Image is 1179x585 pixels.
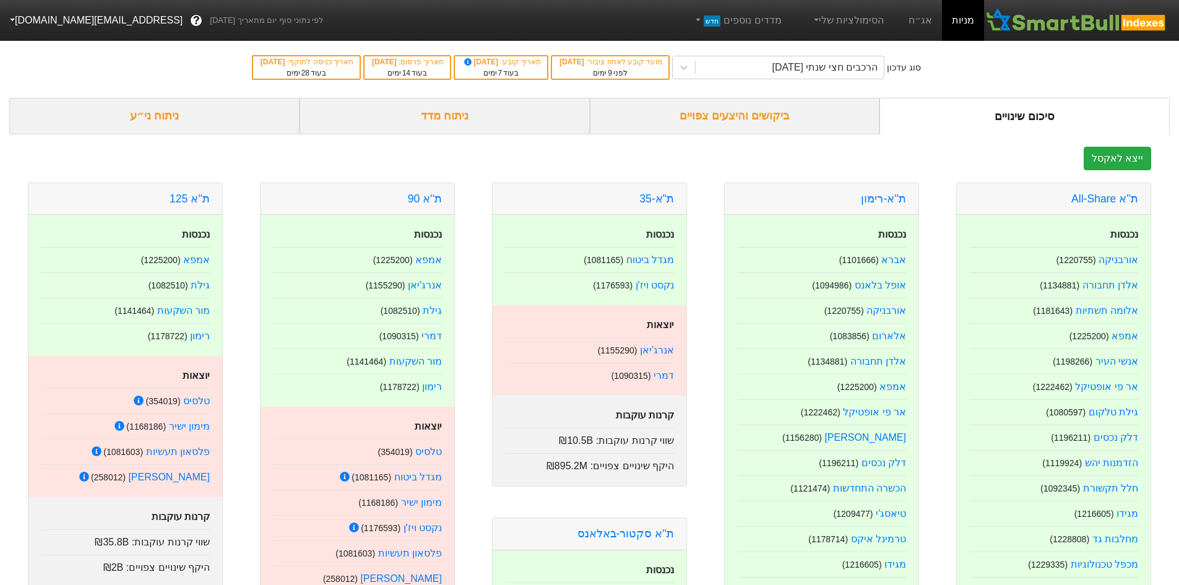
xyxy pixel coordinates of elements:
[1040,280,1079,290] small: ( 1134881 )
[261,58,287,66] span: [DATE]
[128,472,210,482] a: [PERSON_NAME]
[210,14,323,27] span: לפי נתוני סוף יום מתאריך [DATE]
[842,560,882,570] small: ( 1216605 )
[361,523,400,533] small: ( 1176593 )
[190,331,210,341] a: רימון
[183,254,210,265] a: אמפא
[577,527,674,540] a: ת''א סקטור-באלאנס
[782,433,822,443] small: ( 1156280 )
[704,15,720,27] span: חדש
[414,229,442,240] strong: נכנסות
[381,306,420,316] small: ( 1082510 )
[772,60,878,75] div: הרכבים חצי שנתי [DATE]
[1074,509,1114,519] small: ( 1216605 )
[801,407,840,417] small: ( 1222462 )
[834,509,873,519] small: ( 1209477 )
[851,534,906,544] a: טרמינל איקס
[887,61,921,74] div: סוג עדכון
[559,58,586,66] span: [DATE]
[1056,255,1096,265] small: ( 1220755 )
[879,381,906,392] a: אמפא
[1116,508,1138,519] a: מגידו
[1089,407,1138,417] a: גילת טלקום
[1028,560,1068,570] small: ( 1229335 )
[884,559,906,570] a: מגידו
[839,255,879,265] small: ( 1101666 )
[378,548,442,558] a: פלסאון תעשיות
[559,435,593,446] span: ₪10.5B
[806,8,889,33] a: הסימולציות שלי
[169,421,210,431] a: מימון ישיר
[616,410,674,420] strong: קרנות עוקבות
[1046,407,1086,417] small: ( 1080597 )
[598,345,637,355] small: ( 1155290 )
[593,280,633,290] small: ( 1176593 )
[335,548,375,558] small: ( 1081603 )
[1085,457,1138,468] a: הזדמנות יהש
[191,280,210,290] a: גילת
[640,345,674,355] a: אנרג'יאן
[95,537,129,547] span: ₪35.8B
[379,331,419,341] small: ( 1090315 )
[1071,559,1138,570] a: מכפל טכנולוגיות
[688,8,787,33] a: מדדים נוספיםחדש
[148,331,188,341] small: ( 1178722 )
[103,447,143,457] small: ( 1081603 )
[366,280,405,290] small: ( 1155290 )
[145,396,180,406] small: ( 354019 )
[837,382,877,392] small: ( 1225200 )
[862,457,906,468] a: דלק נכסים
[1095,356,1138,366] a: אנשי העיר
[401,497,442,508] a: מימון ישיר
[855,280,906,290] a: אופל בלאנס
[790,483,830,493] small: ( 1121474 )
[378,447,412,457] small: ( 354019 )
[103,562,124,573] span: ₪2B
[91,472,126,482] small: ( 258012 )
[193,12,200,29] span: ?
[1033,382,1073,392] small: ( 1222462 )
[462,58,501,66] span: [DATE]
[608,69,612,77] span: 9
[1075,381,1138,392] a: אר פי אופטיקל
[879,98,1170,134] div: סיכום שינויים
[850,356,906,366] a: אלדן תחבורה
[41,529,210,550] div: שווי קרנות עוקבות :
[866,305,906,316] a: אורבניקה
[1092,534,1138,544] a: מחלבות גד
[505,453,674,474] div: היקף שינויים צפויים :
[1071,193,1138,205] a: ת''א All-Share
[371,56,444,67] div: תאריך פרסום :
[126,422,166,431] small: ( 1168186 )
[876,508,906,519] a: טיאסג'י
[1053,357,1092,366] small: ( 1198266 )
[1040,483,1080,493] small: ( 1092345 )
[861,193,906,205] a: ת''א-רימון
[461,56,541,67] div: תאריך קובע :
[461,67,541,79] div: בעוד ימים
[394,472,442,482] a: מגדל ביטוח
[182,229,210,240] strong: נכנסות
[141,255,181,265] small: ( 1225200 )
[415,446,442,457] a: טלסיס
[1042,458,1082,468] small: ( 1119924 )
[819,458,858,468] small: ( 1196211 )
[41,555,210,575] div: היקף שינויים צפויים :
[152,511,210,522] strong: קרנות עוקבות
[558,56,662,67] div: מועד קובע לאחוז ציבור :
[149,280,188,290] small: ( 1082510 )
[1076,305,1138,316] a: אלומה תשתיות
[9,98,300,134] div: ניתוח ני״ע
[146,446,210,457] a: פלסאון תעשיות
[422,381,442,392] a: רימון
[415,421,442,431] strong: יוצאות
[584,255,623,265] small: ( 1081165 )
[371,67,444,79] div: בעוד ימים
[421,331,442,341] a: דמרי
[1099,254,1138,265] a: אורבניקה
[878,229,906,240] strong: נכנסות
[358,498,398,508] small: ( 1168186 )
[1050,534,1089,544] small: ( 1228808 )
[1082,280,1138,290] a: אלדן תחבורה
[812,280,852,290] small: ( 1094986 )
